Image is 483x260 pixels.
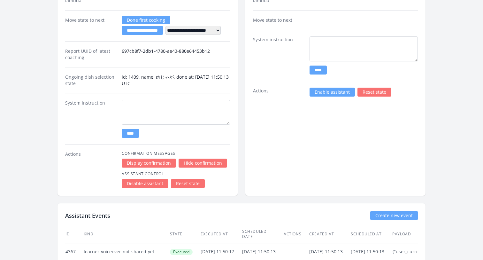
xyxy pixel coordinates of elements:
dt: Actions [65,151,117,188]
dt: System instruction [253,36,304,75]
dt: Ongoing dish selection state [65,74,117,87]
dt: Report UUID of latest coaching [65,48,117,61]
a: Enable assistant [310,88,355,97]
dt: Move state to next [65,17,117,35]
a: Hide confirmation [179,159,227,168]
th: State [170,225,200,243]
h2: Assistant Events [65,211,110,220]
dt: Actions [253,88,304,97]
dt: System instruction [65,100,117,138]
a: Disable assistant [122,179,168,188]
th: Executed at [200,225,242,243]
dd: 697cb8f7-2db1-4780-ae43-880e64453b12 [122,48,230,61]
h4: Assistant Control [122,171,230,177]
th: Actions [283,225,309,243]
th: Scheduled date [242,225,283,243]
a: Reset state [171,179,205,188]
dt: Move state to next [253,17,304,23]
a: Reset state [357,88,391,97]
h4: Confirmation Messages [122,151,230,156]
a: Done first cooking [122,16,170,24]
dd: id: 1409, name: 肉じゃが, done at: [DATE] 11:50:13 UTC [122,74,230,87]
th: Created at [309,225,350,243]
th: Scheduled at [350,225,392,243]
span: Executed [170,249,193,255]
th: ID [65,225,83,243]
a: Create new event [370,211,418,220]
th: Kind [83,225,170,243]
a: Display confirmation [122,159,176,168]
